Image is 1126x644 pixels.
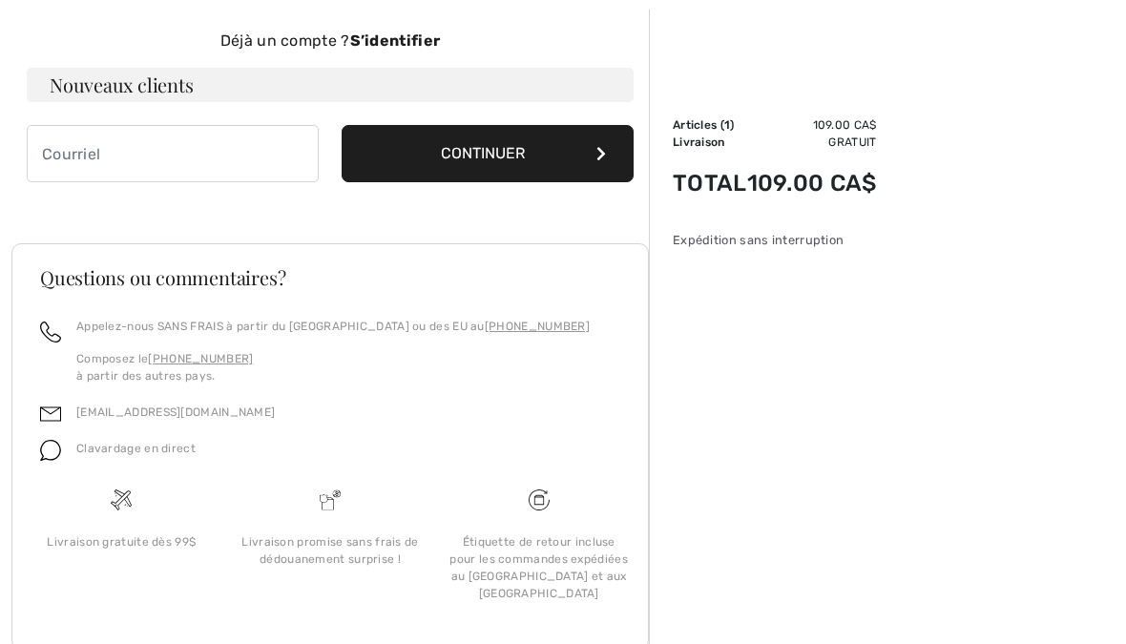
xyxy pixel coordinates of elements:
[76,442,196,455] span: Clavardage en direct
[111,489,132,510] img: Livraison gratuite dès 99$
[673,134,747,151] td: Livraison
[40,404,61,425] img: email
[747,116,877,134] td: 109.00 CA$
[40,440,61,461] img: chat
[40,322,61,343] img: call
[747,151,877,216] td: 109.00 CA$
[40,268,620,287] h3: Questions ou commentaires?
[724,118,730,132] span: 1
[673,231,877,249] div: Expédition sans interruption
[32,533,211,551] div: Livraison gratuite dès 99$
[27,125,319,182] input: Courriel
[320,489,341,510] img: Livraison promise sans frais de dédouanement surprise&nbsp;!
[747,134,877,151] td: Gratuit
[350,31,441,50] strong: S’identifier
[76,318,590,335] p: Appelez-nous SANS FRAIS à partir du [GEOGRAPHIC_DATA] ou des EU au
[76,350,590,384] p: Composez le à partir des autres pays.
[449,533,628,602] div: Étiquette de retour incluse pour les commandes expédiées au [GEOGRAPHIC_DATA] et aux [GEOGRAPHIC_...
[673,116,747,134] td: Articles ( )
[241,533,420,568] div: Livraison promise sans frais de dédouanement surprise !
[342,125,634,182] button: Continuer
[148,352,253,365] a: [PHONE_NUMBER]
[673,151,747,216] td: Total
[76,405,275,419] a: [EMAIL_ADDRESS][DOMAIN_NAME]
[529,489,550,510] img: Livraison gratuite dès 99$
[27,68,634,102] h3: Nouveaux clients
[27,30,634,52] div: Déjà un compte ?
[485,320,590,333] a: [PHONE_NUMBER]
